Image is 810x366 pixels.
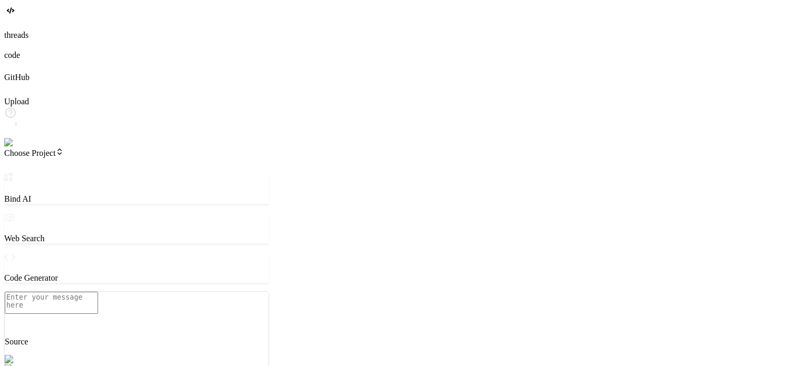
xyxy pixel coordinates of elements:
p: Bind AI [4,194,269,204]
p: Web Search [4,234,269,243]
label: GitHub [4,73,30,82]
label: Upload [4,97,29,106]
p: Source [5,337,268,347]
label: code [4,51,20,60]
span: Choose Project [4,149,64,157]
p: Code Generator [4,273,269,283]
label: threads [4,31,28,39]
img: signin [4,138,33,147]
img: Pick Models [5,355,55,364]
